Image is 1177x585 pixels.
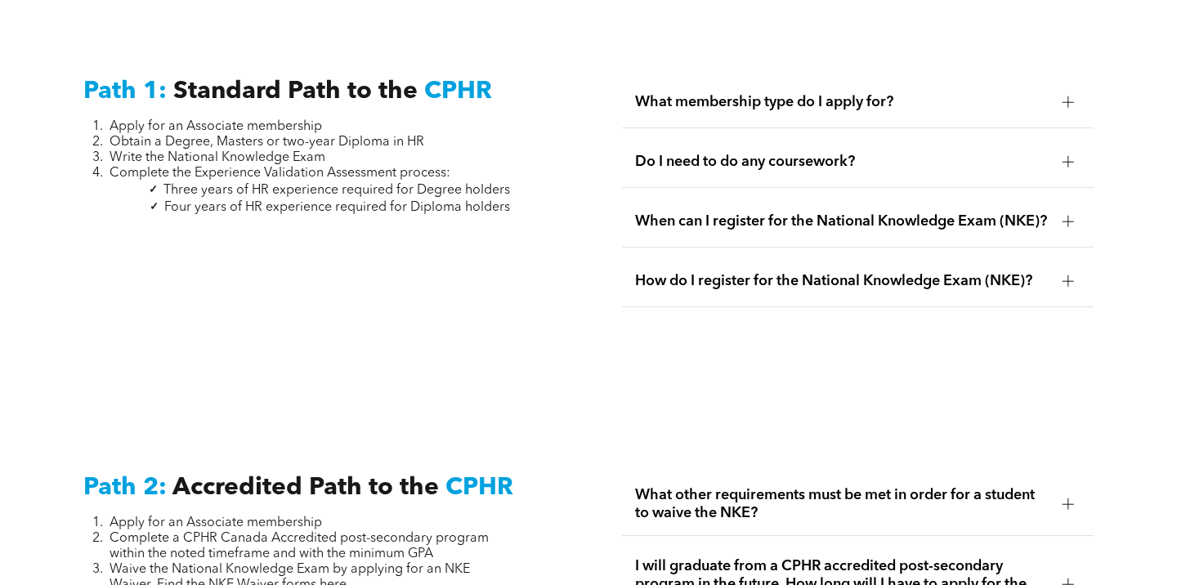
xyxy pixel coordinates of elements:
span: Apply for an Associate membership [110,516,322,529]
span: Apply for an Associate membership [110,120,322,133]
span: When can I register for the National Knowledge Exam (NKE)? [635,212,1049,230]
span: Complete a CPHR Canada Accredited post-secondary program within the noted timeframe and with the ... [110,532,489,560]
span: Four years of HR experience required for Diploma holders [164,201,510,214]
span: CPHR [424,79,492,104]
span: Accredited Path to the [172,476,439,500]
span: Do I need to do any coursework? [635,153,1049,171]
span: Standard Path to the [173,79,418,104]
span: Complete the Experience Validation Assessment process: [110,167,450,180]
span: Obtain a Degree, Masters or two-year Diploma in HR [110,136,424,149]
span: What membership type do I apply for? [635,93,1049,111]
span: Write the National Knowledge Exam [110,151,325,164]
span: What other requirements must be met in order for a student to waive the NKE? [635,486,1049,522]
span: Path 2: [83,476,167,500]
span: How do I register for the National Knowledge Exam (NKE)? [635,272,1049,290]
span: CPHR [445,476,513,500]
span: Three years of HR experience required for Degree holders [163,184,510,197]
span: Path 1: [83,79,167,104]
